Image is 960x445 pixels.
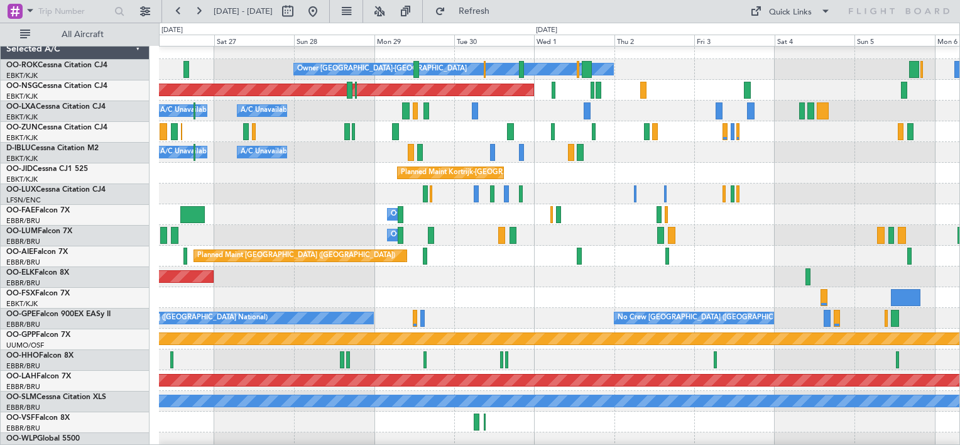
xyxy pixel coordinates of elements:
[6,154,38,163] a: EBKT/KJK
[6,62,107,69] a: OO-ROKCessna Citation CJ4
[6,403,40,412] a: EBBR/BRU
[6,290,35,297] span: OO-FSX
[6,228,72,235] a: OO-LUMFalcon 7X
[6,414,35,422] span: OO-VSF
[454,35,534,46] div: Tue 30
[6,269,35,277] span: OO-ELK
[214,35,294,46] div: Sat 27
[6,216,40,226] a: EBBR/BRU
[6,361,40,371] a: EBBR/BRU
[6,373,71,380] a: OO-LAHFalcon 7X
[214,6,273,17] span: [DATE] - [DATE]
[160,101,394,120] div: A/C Unavailable [GEOGRAPHIC_DATA] ([GEOGRAPHIC_DATA] National)
[6,299,38,309] a: EBKT/KJK
[534,35,614,46] div: Wed 1
[854,35,934,46] div: Sun 5
[6,228,38,235] span: OO-LUM
[429,1,505,21] button: Refresh
[6,393,36,401] span: OO-SLM
[6,71,38,80] a: EBKT/KJK
[6,290,70,297] a: OO-FSXFalcon 7X
[6,414,70,422] a: OO-VSFFalcon 8X
[6,248,33,256] span: OO-AIE
[6,248,68,256] a: OO-AIEFalcon 7X
[6,310,111,318] a: OO-GPEFalcon 900EX EASy II
[6,435,37,442] span: OO-WLP
[6,310,36,318] span: OO-GPE
[6,331,36,339] span: OO-GPP
[294,35,374,46] div: Sun 28
[134,35,214,46] div: Fri 26
[6,207,70,214] a: OO-FAEFalcon 7X
[160,143,394,162] div: A/C Unavailable [GEOGRAPHIC_DATA] ([GEOGRAPHIC_DATA] National)
[6,103,106,111] a: OO-LXACessna Citation CJ4
[38,2,111,21] input: Trip Number
[6,165,33,173] span: OO-JID
[6,175,38,184] a: EBKT/KJK
[6,341,44,350] a: UUMO/OSF
[374,35,454,46] div: Mon 29
[744,1,837,21] button: Quick Links
[6,237,40,246] a: EBBR/BRU
[6,393,106,401] a: OO-SLMCessna Citation XLS
[6,82,107,90] a: OO-NSGCessna Citation CJ4
[769,6,812,19] div: Quick Links
[6,113,38,122] a: EBKT/KJK
[161,25,183,36] div: [DATE]
[14,25,136,45] button: All Aircraft
[401,163,547,182] div: Planned Maint Kortrijk-[GEOGRAPHIC_DATA]
[391,205,476,224] div: Owner Melsbroek Air Base
[241,143,441,162] div: A/C Unavailable [GEOGRAPHIC_DATA]-[GEOGRAPHIC_DATA]
[6,424,40,433] a: EBBR/BRU
[241,101,293,120] div: A/C Unavailable
[694,35,774,46] div: Fri 3
[6,352,39,360] span: OO-HHO
[33,30,133,39] span: All Aircraft
[197,246,395,265] div: Planned Maint [GEOGRAPHIC_DATA] ([GEOGRAPHIC_DATA])
[6,82,38,90] span: OO-NSG
[6,269,69,277] a: OO-ELKFalcon 8X
[6,207,35,214] span: OO-FAE
[6,195,41,205] a: LFSN/ENC
[6,352,74,360] a: OO-HHOFalcon 8X
[6,62,38,69] span: OO-ROK
[391,226,476,244] div: Owner Melsbroek Air Base
[6,103,36,111] span: OO-LXA
[6,382,40,392] a: EBBR/BRU
[448,7,501,16] span: Refresh
[6,186,36,194] span: OO-LUX
[6,435,80,442] a: OO-WLPGlobal 5500
[297,60,467,79] div: Owner [GEOGRAPHIC_DATA]-[GEOGRAPHIC_DATA]
[6,145,99,152] a: D-IBLUCessna Citation M2
[536,25,557,36] div: [DATE]
[6,278,40,288] a: EBBR/BRU
[6,165,88,173] a: OO-JIDCessna CJ1 525
[57,309,268,327] div: No Crew [GEOGRAPHIC_DATA] ([GEOGRAPHIC_DATA] National)
[6,320,40,329] a: EBBR/BRU
[6,92,38,101] a: EBKT/KJK
[6,373,36,380] span: OO-LAH
[6,145,31,152] span: D-IBLU
[6,133,38,143] a: EBKT/KJK
[6,124,38,131] span: OO-ZUN
[614,35,694,46] div: Thu 2
[618,309,828,327] div: No Crew [GEOGRAPHIC_DATA] ([GEOGRAPHIC_DATA] National)
[6,258,40,267] a: EBBR/BRU
[775,35,854,46] div: Sat 4
[6,331,70,339] a: OO-GPPFalcon 7X
[6,124,107,131] a: OO-ZUNCessna Citation CJ4
[6,186,106,194] a: OO-LUXCessna Citation CJ4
